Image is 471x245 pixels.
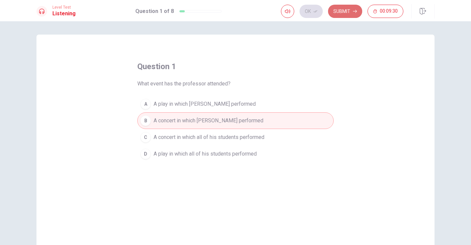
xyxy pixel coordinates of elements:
[154,100,256,108] span: A play in which [PERSON_NAME] performed
[140,149,151,159] div: D
[137,80,231,88] span: What event has the professor attended?
[140,132,151,143] div: C
[52,5,76,10] span: Level Test
[154,150,257,158] span: A play in which all of his students performed
[328,5,362,18] button: Submit
[137,146,334,162] button: DA play in which all of his students performed
[52,10,76,18] h1: Listening
[154,117,263,125] span: A concert in which [PERSON_NAME] performed
[154,133,264,141] span: A concert in which all of his students performed
[137,112,334,129] button: BA concert in which [PERSON_NAME] performed
[140,115,151,126] div: B
[137,96,334,112] button: AA play in which [PERSON_NAME] performed
[380,9,398,14] span: 00:09:30
[135,7,174,15] h1: Question 1 of 8
[368,5,403,18] button: 00:09:30
[140,99,151,109] div: A
[137,129,334,146] button: CA concert in which all of his students performed
[137,61,176,72] h4: question 1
